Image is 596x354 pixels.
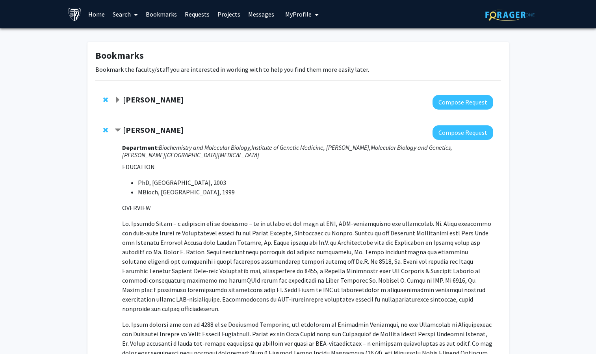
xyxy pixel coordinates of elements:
[371,143,452,151] i: Molecular Biology and Genetics,
[123,95,184,104] strong: [PERSON_NAME]
[103,127,108,133] span: Remove Anthony K. L. Leung from bookmarks
[485,9,535,21] img: ForagerOne Logo
[122,143,159,151] strong: Department:
[142,0,181,28] a: Bookmarks
[115,127,121,134] span: Contract Anthony K. L. Leung Bookmark
[122,204,151,212] span: OVERVIEW
[6,319,33,348] iframe: Chat
[244,0,278,28] a: Messages
[181,0,214,28] a: Requests
[285,10,312,18] span: My Profile
[68,7,82,21] img: Johns Hopkins University Logo
[122,220,491,313] span: Lo. Ipsumdo Sitam – c adipiscin eli se doeiusmo – te in utlabo et dol magn al ENI, ADM-veniamquis...
[123,125,184,135] strong: [PERSON_NAME]
[103,97,108,103] span: Remove Tara Deemyad from bookmarks
[84,0,109,28] a: Home
[251,143,371,151] i: Institute of Genetic Medicine, [PERSON_NAME],
[95,65,501,74] p: Bookmark the faculty/staff you are interested in working with to help you find them more easily l...
[138,179,226,186] span: PhD, [GEOGRAPHIC_DATA], 2003
[159,143,251,151] i: Biochemistry and Molecular Biology,
[122,162,493,171] p: EDUCATION
[95,50,501,61] h1: Bookmarks
[109,0,142,28] a: Search
[214,0,244,28] a: Projects
[122,151,259,159] i: [PERSON_NAME][GEOGRAPHIC_DATA][MEDICAL_DATA]
[433,125,493,140] button: Compose Request to Anthony K. L. Leung
[115,97,121,103] span: Expand Tara Deemyad Bookmark
[138,188,235,196] span: MBioch, [GEOGRAPHIC_DATA], 1999
[433,95,493,110] button: Compose Request to Tara Deemyad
